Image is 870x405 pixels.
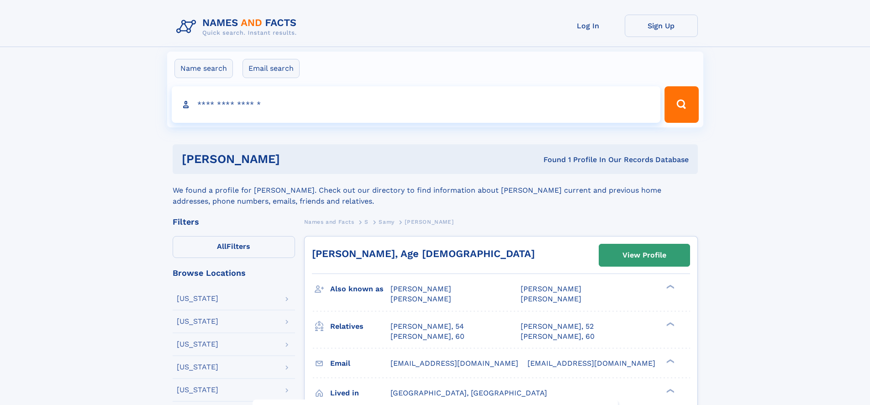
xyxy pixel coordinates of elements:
[521,331,595,342] a: [PERSON_NAME], 60
[364,219,369,225] span: S
[177,318,218,325] div: [US_STATE]
[177,386,218,394] div: [US_STATE]
[664,321,675,327] div: ❯
[664,86,698,123] button: Search Button
[173,218,295,226] div: Filters
[330,385,390,401] h3: Lived in
[174,59,233,78] label: Name search
[173,269,295,277] div: Browse Locations
[330,281,390,297] h3: Also known as
[182,153,412,165] h1: [PERSON_NAME]
[622,245,666,266] div: View Profile
[173,236,295,258] label: Filters
[312,248,535,259] a: [PERSON_NAME], Age [DEMOGRAPHIC_DATA]
[521,295,581,303] span: [PERSON_NAME]
[664,358,675,364] div: ❯
[390,331,464,342] a: [PERSON_NAME], 60
[379,219,394,225] span: Samy
[521,321,594,331] a: [PERSON_NAME], 52
[177,363,218,371] div: [US_STATE]
[411,155,689,165] div: Found 1 Profile In Our Records Database
[364,216,369,227] a: S
[379,216,394,227] a: Samy
[390,389,547,397] span: [GEOGRAPHIC_DATA], [GEOGRAPHIC_DATA]
[405,219,453,225] span: [PERSON_NAME]
[243,59,300,78] label: Email search
[177,341,218,348] div: [US_STATE]
[177,295,218,302] div: [US_STATE]
[390,295,451,303] span: [PERSON_NAME]
[664,284,675,290] div: ❯
[521,284,581,293] span: [PERSON_NAME]
[330,356,390,371] h3: Email
[390,284,451,293] span: [PERSON_NAME]
[527,359,655,368] span: [EMAIL_ADDRESS][DOMAIN_NAME]
[304,216,354,227] a: Names and Facts
[173,174,698,207] div: We found a profile for [PERSON_NAME]. Check out our directory to find information about [PERSON_N...
[664,388,675,394] div: ❯
[390,359,518,368] span: [EMAIL_ADDRESS][DOMAIN_NAME]
[330,319,390,334] h3: Relatives
[552,15,625,37] a: Log In
[173,15,304,39] img: Logo Names and Facts
[625,15,698,37] a: Sign Up
[172,86,661,123] input: search input
[599,244,690,266] a: View Profile
[390,321,464,331] a: [PERSON_NAME], 54
[217,242,227,251] span: All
